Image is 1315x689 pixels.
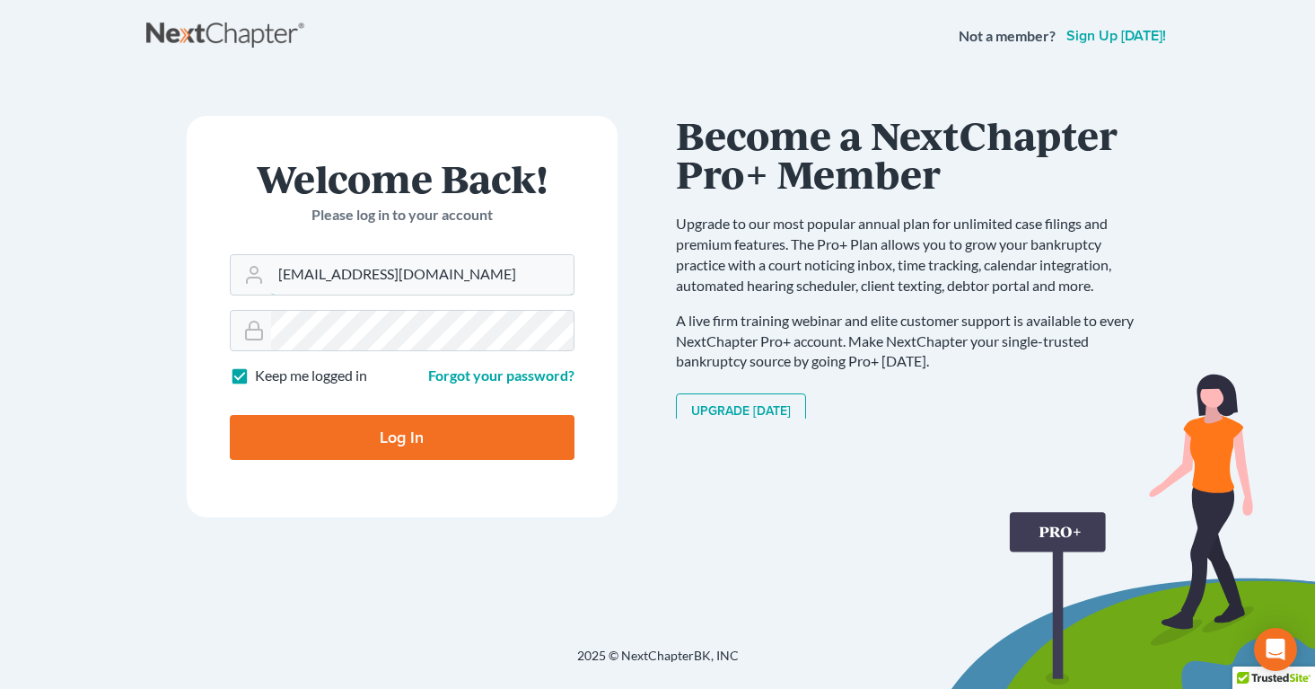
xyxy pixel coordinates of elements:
a: Forgot your password? [428,367,574,384]
p: A live firm training webinar and elite customer support is available to every NextChapter Pro+ ac... [676,311,1152,373]
input: Log In [230,415,574,460]
a: Upgrade [DATE] [676,393,806,429]
h1: Become a NextChapter Pro+ Member [676,116,1152,192]
p: Upgrade to our most popular annual plan for unlimited case filings and premium features. The Pro+... [676,214,1152,296]
strong: Not a member? [959,26,1056,47]
input: Email Address [271,255,574,295]
div: 2025 © NextChapterBK, INC [146,647,1170,679]
a: Sign up [DATE]! [1063,29,1170,43]
h1: Welcome Back! [230,159,574,198]
div: Open Intercom Messenger [1254,628,1297,671]
label: Keep me logged in [255,366,367,386]
p: Please log in to your account [230,205,574,225]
